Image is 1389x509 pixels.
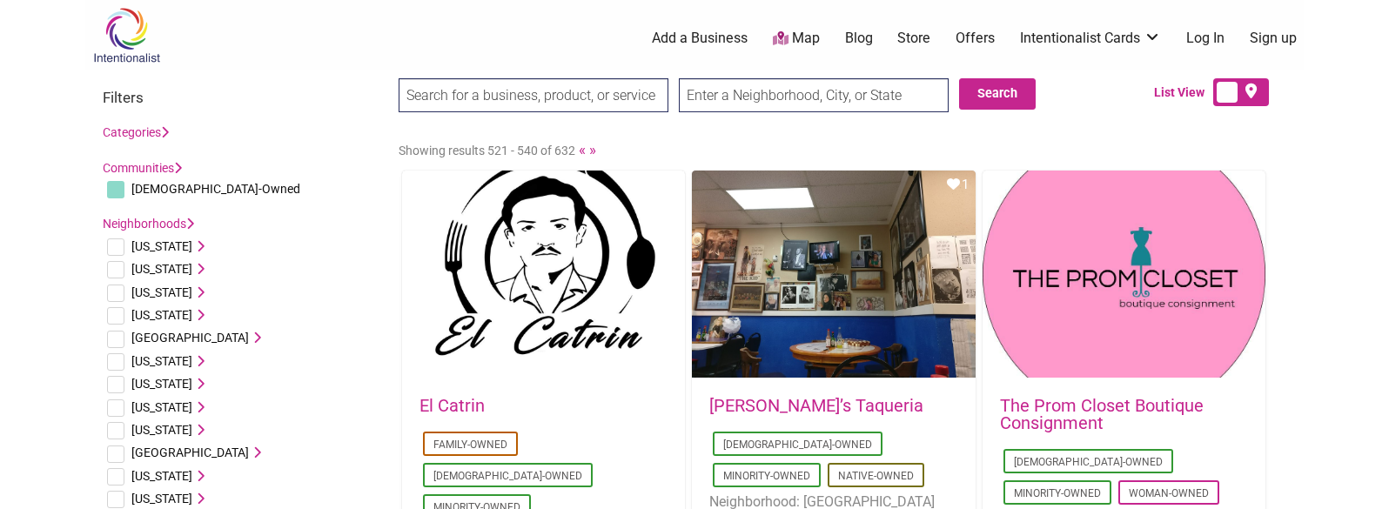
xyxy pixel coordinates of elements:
[1020,29,1161,48] a: Intentionalist Cards
[131,492,192,506] span: [US_STATE]
[433,470,582,482] a: [DEMOGRAPHIC_DATA]-Owned
[1000,395,1204,433] a: The Prom Closet Boutique Consignment
[131,354,192,368] span: [US_STATE]
[85,7,168,64] img: Intentionalist
[433,439,507,451] a: Family-Owned
[131,377,192,391] span: [US_STATE]
[773,29,820,49] a: Map
[399,144,575,157] span: Showing results 521 - 540 of 632
[131,285,192,299] span: [US_STATE]
[1186,29,1225,48] a: Log In
[652,29,748,48] a: Add a Business
[103,125,169,139] a: Categories
[399,78,668,112] input: Search for a business, product, or service
[131,308,192,322] span: [US_STATE]
[723,470,810,482] a: Minority-Owned
[959,78,1036,110] button: Search
[103,217,194,231] a: Neighborhoods
[1014,456,1163,468] a: [DEMOGRAPHIC_DATA]-Owned
[1129,487,1209,499] a: Woman-Owned
[131,400,192,414] span: [US_STATE]
[103,89,381,106] h3: Filters
[131,239,192,253] span: [US_STATE]
[1154,84,1213,102] span: List View
[897,29,930,48] a: Store
[131,182,300,196] span: [DEMOGRAPHIC_DATA]-Owned
[589,141,596,158] a: »
[709,395,923,416] a: [PERSON_NAME]’s Taqueria
[131,423,192,437] span: [US_STATE]
[845,29,873,48] a: Blog
[1014,487,1101,499] a: Minority-Owned
[579,141,586,158] a: «
[679,78,949,112] input: Enter a Neighborhood, City, or State
[131,469,192,483] span: [US_STATE]
[956,29,995,48] a: Offers
[103,161,182,175] a: Communities
[838,470,914,482] a: Native-Owned
[723,439,872,451] a: [DEMOGRAPHIC_DATA]-Owned
[131,445,249,459] span: [GEOGRAPHIC_DATA]
[1250,29,1297,48] a: Sign up
[419,395,485,416] a: El Catrin
[131,331,249,345] span: [GEOGRAPHIC_DATA]
[131,262,192,276] span: [US_STATE]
